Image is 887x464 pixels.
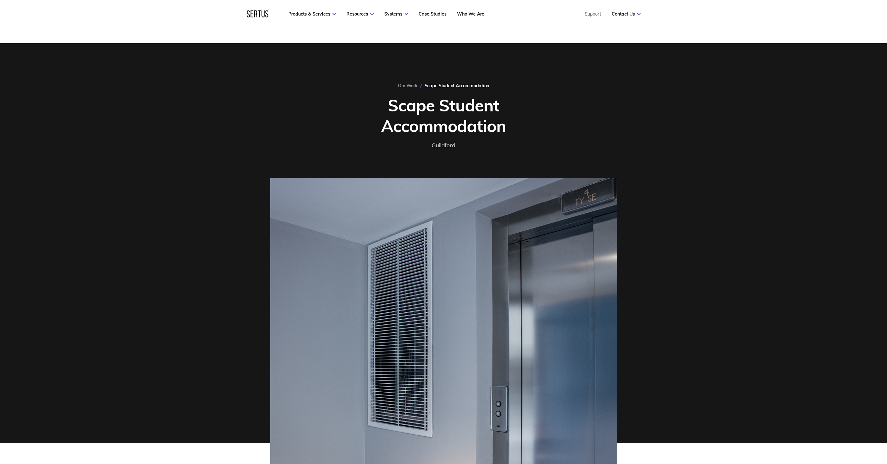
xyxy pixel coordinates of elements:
[346,11,374,17] a: Resources
[612,11,641,17] a: Contact Us
[384,11,408,17] a: Systems
[419,11,447,17] a: Case Studies
[457,11,484,17] a: Who We Are
[398,83,418,89] a: Our Work
[432,141,455,150] div: Guildford
[340,95,547,136] h1: Scape Student Accommodation
[585,11,601,17] a: Support
[288,11,336,17] a: Products & Services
